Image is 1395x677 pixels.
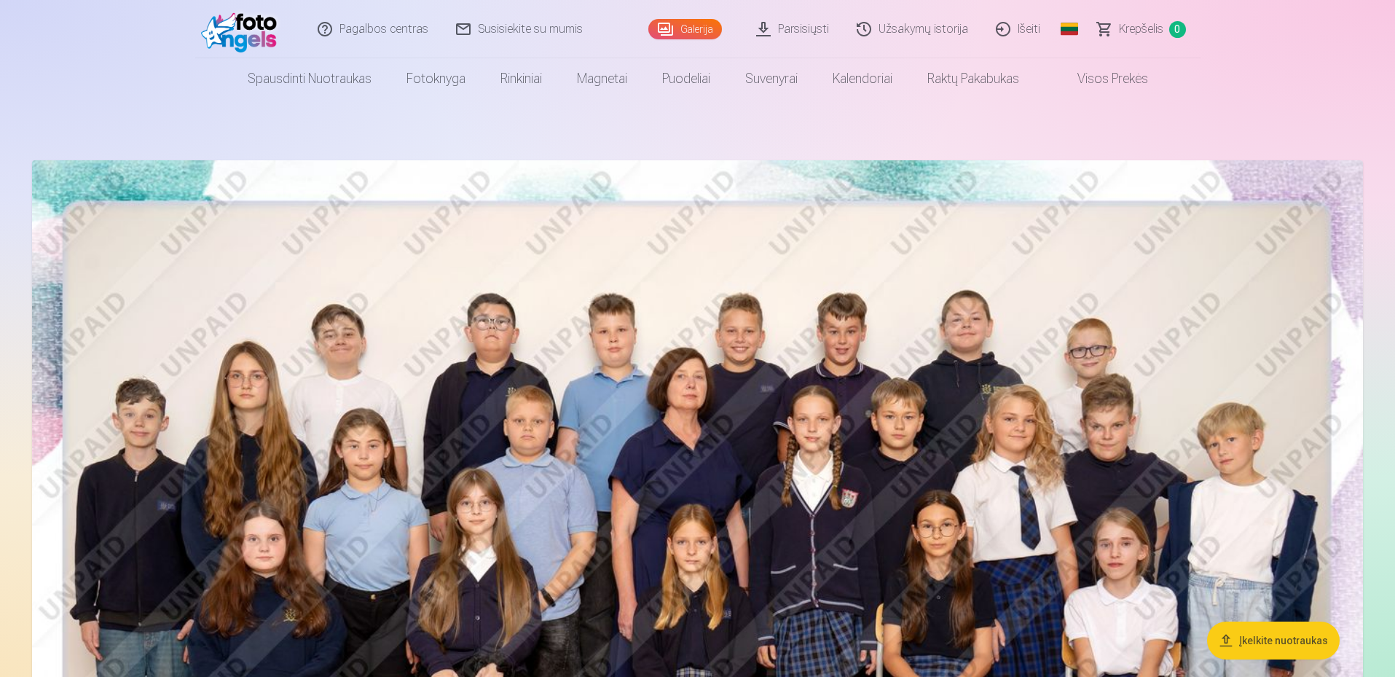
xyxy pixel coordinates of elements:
[230,58,389,99] a: Spausdinti nuotraukas
[1169,21,1186,38] span: 0
[201,6,285,52] img: /fa2
[648,19,722,39] a: Galerija
[728,58,815,99] a: Suvenyrai
[483,58,559,99] a: Rinkiniai
[645,58,728,99] a: Puodeliai
[1119,20,1163,38] span: Krepšelis
[1037,58,1166,99] a: Visos prekės
[1207,622,1340,660] button: Įkelkite nuotraukas
[389,58,483,99] a: Fotoknyga
[815,58,910,99] a: Kalendoriai
[559,58,645,99] a: Magnetai
[910,58,1037,99] a: Raktų pakabukas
